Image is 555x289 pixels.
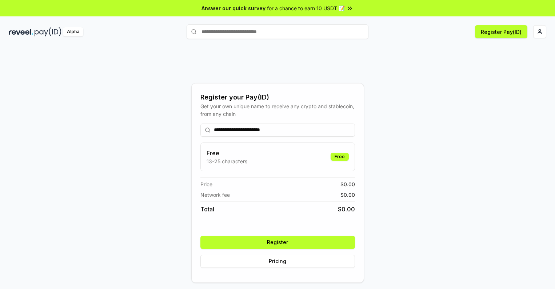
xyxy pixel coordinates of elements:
[340,191,355,199] span: $ 0.00
[207,149,247,157] h3: Free
[35,27,61,36] img: pay_id
[200,205,214,214] span: Total
[340,180,355,188] span: $ 0.00
[200,255,355,268] button: Pricing
[338,205,355,214] span: $ 0.00
[207,157,247,165] p: 13-25 characters
[200,236,355,249] button: Register
[331,153,349,161] div: Free
[200,191,230,199] span: Network fee
[267,4,345,12] span: for a chance to earn 10 USDT 📝
[9,27,33,36] img: reveel_dark
[200,180,212,188] span: Price
[475,25,527,38] button: Register Pay(ID)
[200,102,355,118] div: Get your own unique name to receive any crypto and stablecoin, from any chain
[201,4,265,12] span: Answer our quick survey
[63,27,83,36] div: Alpha
[200,92,355,102] div: Register your Pay(ID)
